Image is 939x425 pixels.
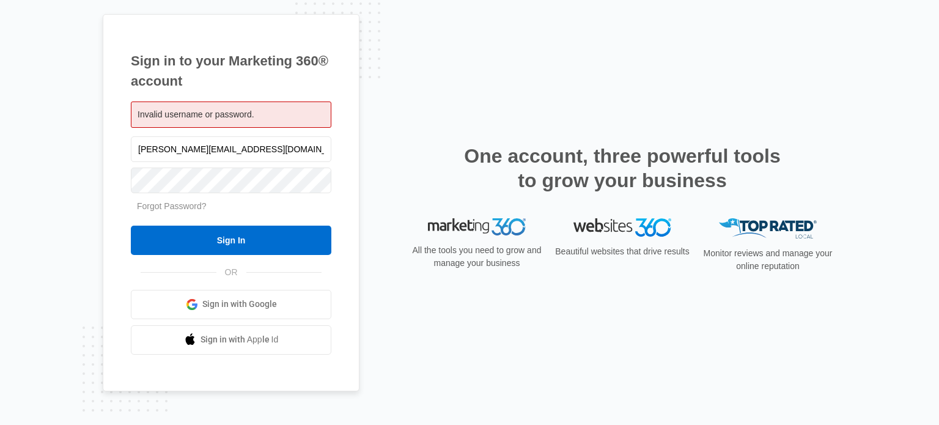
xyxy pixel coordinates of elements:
span: Invalid username or password. [138,109,254,119]
img: Marketing 360 [428,218,526,235]
input: Sign In [131,226,331,255]
img: Websites 360 [573,218,671,236]
a: Sign in with Google [131,290,331,319]
span: Sign in with Google [202,298,277,311]
h2: One account, three powerful tools to grow your business [460,144,784,193]
span: Sign in with Apple Id [201,333,279,346]
a: Sign in with Apple Id [131,325,331,355]
a: Forgot Password? [137,201,207,211]
h1: Sign in to your Marketing 360® account [131,51,331,91]
input: Email [131,136,331,162]
p: Monitor reviews and manage your online reputation [699,247,836,273]
span: OR [216,266,246,279]
p: All the tools you need to grow and manage your business [408,244,545,270]
p: Beautiful websites that drive results [554,245,691,258]
img: Top Rated Local [719,218,817,238]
